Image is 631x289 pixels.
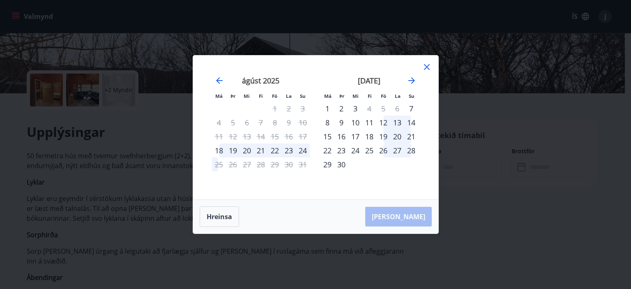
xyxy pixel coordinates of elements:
[268,102,282,116] td: Not available. föstudagur, 1. ágúst 2025
[334,102,348,116] td: Choose þriðjudagur, 2. september 2025 as your check-in date. It’s available.
[390,116,404,129] div: 13
[320,102,334,116] div: Aðeins innritun í boði
[320,157,334,171] div: 29
[404,129,418,143] div: 21
[320,143,334,157] td: Choose mánudagur, 22. september 2025 as your check-in date. It’s available.
[296,129,310,143] td: Not available. sunnudagur, 17. ágúst 2025
[212,143,226,157] div: Aðeins innritun í boði
[268,157,282,171] td: Not available. föstudagur, 29. ágúst 2025
[348,102,362,116] div: 3
[244,93,250,99] small: Mi
[296,102,310,116] td: Not available. sunnudagur, 3. ágúst 2025
[404,116,418,129] td: Choose sunnudagur, 14. september 2025 as your check-in date. It’s available.
[362,129,376,143] td: Choose fimmtudagur, 18. september 2025 as your check-in date. It’s available.
[390,116,404,129] td: Choose laugardagur, 13. september 2025 as your check-in date. It’s available.
[230,93,235,99] small: Þr
[390,129,404,143] div: 20
[320,129,334,143] td: Choose mánudagur, 15. september 2025 as your check-in date. It’s available.
[296,116,310,129] td: Not available. sunnudagur, 10. ágúst 2025
[334,116,348,129] td: Choose þriðjudagur, 9. september 2025 as your check-in date. It’s available.
[334,102,348,116] div: 2
[376,116,390,129] div: 12
[390,143,404,157] td: Choose laugardagur, 27. september 2025 as your check-in date. It’s available.
[296,157,310,171] td: Not available. sunnudagur, 31. ágúst 2025
[214,76,224,86] div: Move backward to switch to the previous month.
[300,93,306,99] small: Su
[362,143,376,157] div: 25
[376,129,390,143] td: Choose föstudagur, 19. september 2025 as your check-in date. It’s available.
[203,65,428,190] div: Calendar
[376,129,390,143] div: 19
[339,93,344,99] small: Þr
[320,102,334,116] td: Choose mánudagur, 1. september 2025 as your check-in date. It’s available.
[409,93,415,99] small: Su
[368,93,372,99] small: Fi
[282,102,296,116] td: Not available. laugardagur, 2. ágúst 2025
[226,157,240,171] td: Not available. þriðjudagur, 26. ágúst 2025
[334,129,348,143] div: 16
[404,143,418,157] div: 28
[348,129,362,143] td: Choose miðvikudagur, 17. september 2025 as your check-in date. It’s available.
[254,116,268,129] td: Not available. fimmtudagur, 7. ágúst 2025
[226,116,240,129] td: Not available. þriðjudagur, 5. ágúst 2025
[212,129,226,143] td: Not available. mánudagur, 11. ágúst 2025
[268,129,282,143] td: Not available. föstudagur, 15. ágúst 2025
[212,143,226,157] td: Choose mánudagur, 18. ágúst 2025 as your check-in date. It’s available.
[376,143,390,157] td: Choose föstudagur, 26. september 2025 as your check-in date. It’s available.
[282,116,296,129] td: Not available. laugardagur, 9. ágúst 2025
[272,93,277,99] small: Fö
[215,93,223,99] small: Má
[348,129,362,143] div: 17
[334,116,348,129] div: 9
[212,157,226,171] td: Not available. mánudagur, 25. ágúst 2025
[296,143,310,157] td: Choose sunnudagur, 24. ágúst 2025 as your check-in date. It’s available.
[268,143,282,157] td: Choose föstudagur, 22. ágúst 2025 as your check-in date. It’s available.
[390,102,404,116] td: Not available. laugardagur, 6. september 2025
[376,116,390,129] td: Choose föstudagur, 12. september 2025 as your check-in date. It’s available.
[334,143,348,157] td: Choose þriðjudagur, 23. september 2025 as your check-in date. It’s available.
[404,102,418,116] td: Choose sunnudagur, 7. september 2025 as your check-in date. It’s available.
[296,143,310,157] div: 24
[254,143,268,157] div: 21
[240,143,254,157] td: Choose miðvikudagur, 20. ágúst 2025 as your check-in date. It’s available.
[358,76,380,86] strong: [DATE]
[286,93,292,99] small: La
[254,157,268,171] td: Not available. fimmtudagur, 28. ágúst 2025
[200,206,239,227] button: Hreinsa
[268,116,282,129] td: Not available. föstudagur, 8. ágúst 2025
[348,102,362,116] td: Choose miðvikudagur, 3. september 2025 as your check-in date. It’s available.
[362,143,376,157] td: Choose fimmtudagur, 25. september 2025 as your check-in date. It’s available.
[348,143,362,157] td: Choose miðvikudagur, 24. september 2025 as your check-in date. It’s available.
[320,157,334,171] td: Choose mánudagur, 29. september 2025 as your check-in date. It’s available.
[282,129,296,143] td: Not available. laugardagur, 16. ágúst 2025
[390,143,404,157] div: 27
[334,143,348,157] div: 23
[348,143,362,157] div: 24
[404,143,418,157] td: Choose sunnudagur, 28. september 2025 as your check-in date. It’s available.
[362,116,376,129] div: 11
[407,76,417,86] div: Move forward to switch to the next month.
[352,93,359,99] small: Mi
[282,143,296,157] div: 23
[404,102,418,116] div: Aðeins innritun í boði
[240,129,254,143] td: Not available. miðvikudagur, 13. ágúst 2025
[240,157,254,171] td: Not available. miðvikudagur, 27. ágúst 2025
[376,102,390,116] td: Not available. föstudagur, 5. september 2025
[376,143,390,157] div: 26
[362,102,376,116] td: Not available. fimmtudagur, 4. september 2025
[362,102,376,116] div: Aðeins útritun í boði
[320,116,334,129] div: 8
[282,157,296,171] td: Not available. laugardagur, 30. ágúst 2025
[404,129,418,143] td: Choose sunnudagur, 21. september 2025 as your check-in date. It’s available.
[334,157,348,171] td: Choose þriðjudagur, 30. september 2025 as your check-in date. It’s available.
[395,93,401,99] small: La
[404,116,418,129] div: 14
[226,143,240,157] td: Choose þriðjudagur, 19. ágúst 2025 as your check-in date. It’s available.
[254,129,268,143] td: Not available. fimmtudagur, 14. ágúst 2025
[334,157,348,171] div: 30
[240,116,254,129] td: Not available. miðvikudagur, 6. ágúst 2025
[226,143,240,157] div: 19
[348,116,362,129] div: 10
[324,93,332,99] small: Má
[254,143,268,157] td: Choose fimmtudagur, 21. ágúst 2025 as your check-in date. It’s available.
